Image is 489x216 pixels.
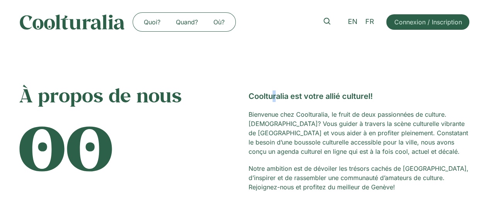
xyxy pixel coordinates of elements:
[206,16,232,28] a: Où?
[248,164,469,192] p: Notre ambition est de dévoiler les trésors cachés de [GEOGRAPHIC_DATA], d’inspirer et de rassembl...
[20,84,241,107] h1: À propos de nous
[248,90,469,102] p: Coolturalia est votre allié culturel!
[361,16,378,27] a: FR
[394,17,462,27] span: Connexion / Inscription
[168,16,206,28] a: Quand?
[248,110,469,156] p: Bienvenue chez Coolturalia, le fruit de deux passionnées de culture. [DEMOGRAPHIC_DATA]? Vous gui...
[386,14,469,30] a: Connexion / Inscription
[136,16,168,28] a: Quoi?
[344,16,361,27] a: EN
[348,18,358,26] span: EN
[365,18,374,26] span: FR
[136,16,232,28] nav: Menu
